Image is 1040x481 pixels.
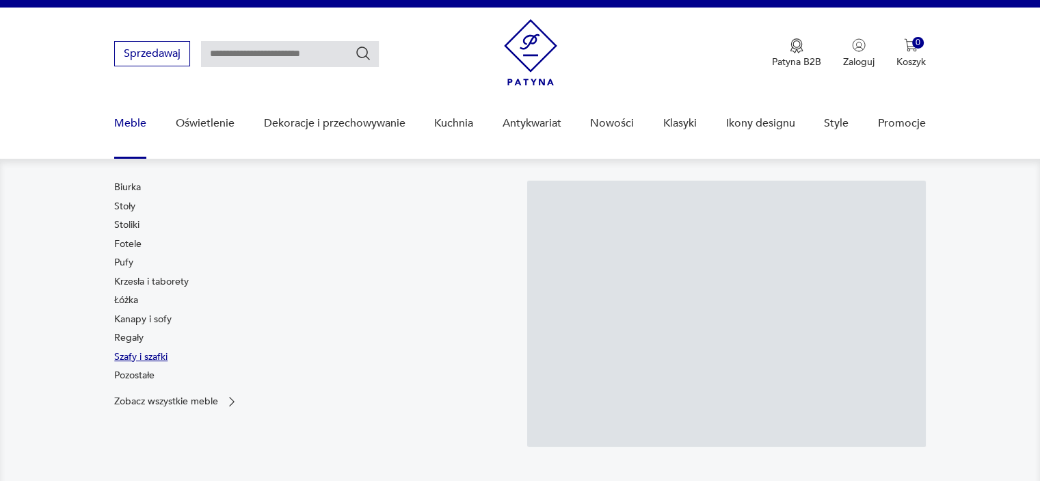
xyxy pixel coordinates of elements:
[114,331,144,345] a: Regały
[114,397,218,406] p: Zobacz wszystkie meble
[504,19,557,86] img: Patyna - sklep z meblami i dekoracjami vintage
[114,256,133,270] a: Pufy
[843,38,875,68] button: Zaloguj
[176,97,235,150] a: Oświetlenie
[503,97,561,150] a: Antykwariat
[663,97,697,150] a: Klasyki
[114,275,189,289] a: Krzesła i taborety
[824,97,849,150] a: Style
[114,395,239,408] a: Zobacz wszystkie meble
[878,97,926,150] a: Promocje
[263,97,405,150] a: Dekoracje i przechowywanie
[355,45,371,62] button: Szukaj
[114,97,146,150] a: Meble
[772,55,821,68] p: Patyna B2B
[114,313,172,326] a: Kanapy i sofy
[114,181,141,194] a: Biurka
[896,55,926,68] p: Koszyk
[852,38,866,52] img: Ikonka użytkownika
[843,55,875,68] p: Zaloguj
[114,200,135,213] a: Stoły
[114,50,190,60] a: Sprzedawaj
[114,294,138,307] a: Łóżka
[434,97,473,150] a: Kuchnia
[725,97,795,150] a: Ikony designu
[590,97,634,150] a: Nowości
[772,38,821,68] button: Patyna B2B
[114,350,168,364] a: Szafy i szafki
[114,41,190,66] button: Sprzedawaj
[114,369,155,382] a: Pozostałe
[912,37,924,49] div: 0
[904,38,918,52] img: Ikona koszyka
[790,38,803,53] img: Ikona medalu
[772,38,821,68] a: Ikona medaluPatyna B2B
[114,237,142,251] a: Fotele
[114,218,139,232] a: Stoliki
[896,38,926,68] button: 0Koszyk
